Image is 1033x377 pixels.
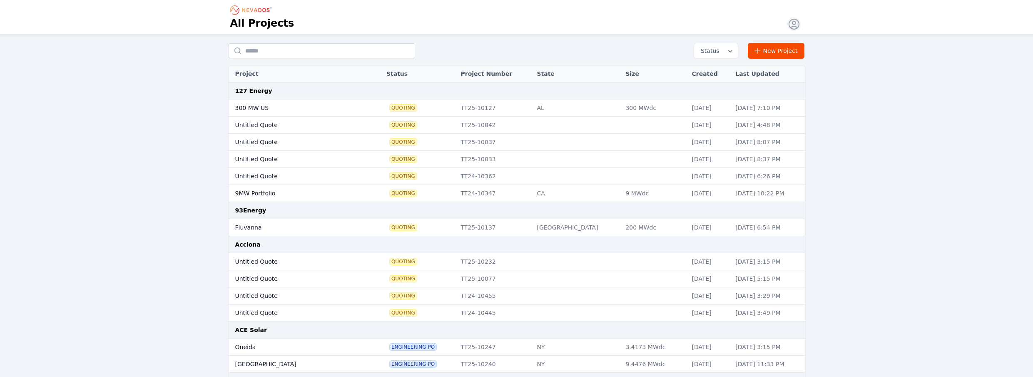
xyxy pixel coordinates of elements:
[229,100,361,117] td: 300 MW US
[731,339,804,356] td: [DATE] 3:15 PM
[731,65,804,82] th: Last Updated
[621,339,687,356] td: 3.4173 MWdc
[229,185,361,202] td: 9MW Portfolio
[621,100,687,117] td: 300 MWdc
[697,47,719,55] span: Status
[229,287,805,305] tr: Untitled QuoteQuotingTT24-10455[DATE][DATE] 3:29 PM
[456,134,533,151] td: TT25-10037
[687,356,731,373] td: [DATE]
[456,100,533,117] td: TT25-10127
[229,82,805,100] td: 127 Energy
[731,253,804,270] td: [DATE] 3:15 PM
[456,151,533,168] td: TT25-10033
[229,219,805,236] tr: FluvannaQuotingTT25-10137[GEOGRAPHIC_DATA]200 MWdc[DATE][DATE] 6:54 PM
[229,253,805,270] tr: Untitled QuoteQuotingTT25-10232[DATE][DATE] 3:15 PM
[229,339,805,356] tr: OneidaEngineering POTT25-10247NY3.4173 MWdc[DATE][DATE] 3:15 PM
[229,253,361,270] td: Untitled Quote
[229,339,361,356] td: Oneida
[390,173,417,180] span: Quoting
[390,139,417,145] span: Quoting
[687,117,731,134] td: [DATE]
[229,134,805,151] tr: Untitled QuoteQuotingTT25-10037[DATE][DATE] 8:07 PM
[230,17,294,30] h1: All Projects
[390,190,417,197] span: Quoting
[229,270,805,287] tr: Untitled QuoteQuotingTT25-10077[DATE][DATE] 5:15 PM
[621,356,687,373] td: 9.4476 MWdc
[621,65,687,82] th: Size
[390,105,417,111] span: Quoting
[731,287,804,305] td: [DATE] 3:29 PM
[731,151,804,168] td: [DATE] 8:37 PM
[687,305,731,322] td: [DATE]
[456,305,533,322] td: TT24-10445
[456,219,533,236] td: TT25-10137
[533,185,621,202] td: CA
[229,322,805,339] td: ACE Solar
[731,305,804,322] td: [DATE] 3:49 PM
[731,270,804,287] td: [DATE] 5:15 PM
[456,287,533,305] td: TT24-10455
[390,310,417,316] span: Quoting
[687,100,731,117] td: [DATE]
[390,224,417,231] span: Quoting
[731,117,804,134] td: [DATE] 4:48 PM
[687,270,731,287] td: [DATE]
[456,270,533,287] td: TT25-10077
[229,151,805,168] tr: Untitled QuoteQuotingTT25-10033[DATE][DATE] 8:37 PM
[687,151,731,168] td: [DATE]
[390,344,436,350] span: Engineering PO
[456,168,533,185] td: TT24-10362
[382,65,457,82] th: Status
[731,219,804,236] td: [DATE] 6:54 PM
[687,253,731,270] td: [DATE]
[687,185,731,202] td: [DATE]
[731,134,804,151] td: [DATE] 8:07 PM
[390,258,417,265] span: Quoting
[229,134,361,151] td: Untitled Quote
[390,361,436,367] span: Engineering PO
[229,100,805,117] tr: 300 MW USQuotingTT25-10127AL300 MWdc[DATE][DATE] 7:10 PM
[687,287,731,305] td: [DATE]
[731,356,804,373] td: [DATE] 11:33 PM
[229,202,805,219] td: 93Energy
[229,65,361,82] th: Project
[687,65,731,82] th: Created
[731,100,804,117] td: [DATE] 7:10 PM
[390,275,417,282] span: Quoting
[229,151,361,168] td: Untitled Quote
[687,339,731,356] td: [DATE]
[456,65,533,82] th: Project Number
[456,339,533,356] td: TT25-10247
[687,134,731,151] td: [DATE]
[229,356,361,373] td: [GEOGRAPHIC_DATA]
[229,305,805,322] tr: Untitled QuoteQuotingTT24-10445[DATE][DATE] 3:49 PM
[229,305,361,322] td: Untitled Quote
[533,356,621,373] td: NY
[229,185,805,202] tr: 9MW PortfolioQuotingTT24-10347CA9 MWdc[DATE][DATE] 10:22 PM
[229,287,361,305] td: Untitled Quote
[229,219,361,236] td: Fluvanna
[533,219,621,236] td: [GEOGRAPHIC_DATA]
[229,168,361,185] td: Untitled Quote
[456,185,533,202] td: TT24-10347
[390,122,417,128] span: Quoting
[229,356,805,373] tr: [GEOGRAPHIC_DATA]Engineering POTT25-10240NY9.4476 MWdc[DATE][DATE] 11:33 PM
[456,356,533,373] td: TT25-10240
[456,253,533,270] td: TT25-10232
[731,168,804,185] td: [DATE] 6:26 PM
[694,43,738,58] button: Status
[229,236,805,253] td: Acciona
[621,185,687,202] td: 9 MWdc
[533,65,621,82] th: State
[687,168,731,185] td: [DATE]
[687,219,731,236] td: [DATE]
[229,117,361,134] td: Untitled Quote
[621,219,687,236] td: 200 MWdc
[230,3,274,17] nav: Breadcrumb
[229,117,805,134] tr: Untitled QuoteQuotingTT25-10042[DATE][DATE] 4:48 PM
[748,43,805,59] a: New Project
[533,339,621,356] td: NY
[390,292,417,299] span: Quoting
[731,185,804,202] td: [DATE] 10:22 PM
[456,117,533,134] td: TT25-10042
